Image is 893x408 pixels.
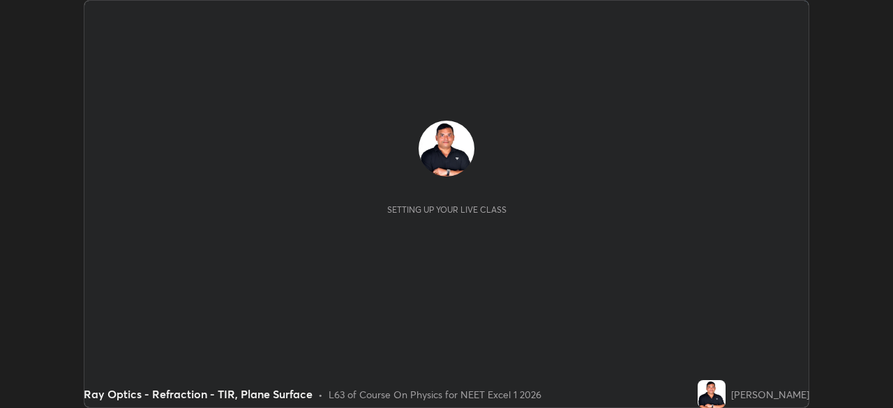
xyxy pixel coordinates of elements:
div: Ray Optics - Refraction - TIR, Plane Surface [84,386,313,402]
div: Setting up your live class [387,204,506,215]
div: [PERSON_NAME] [731,387,809,402]
img: ec8d2956c2874bb4b81a1db82daee692.jpg [698,380,726,408]
div: L63 of Course On Physics for NEET Excel 1 2026 [329,387,541,402]
div: • [318,387,323,402]
img: ec8d2956c2874bb4b81a1db82daee692.jpg [419,121,474,176]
